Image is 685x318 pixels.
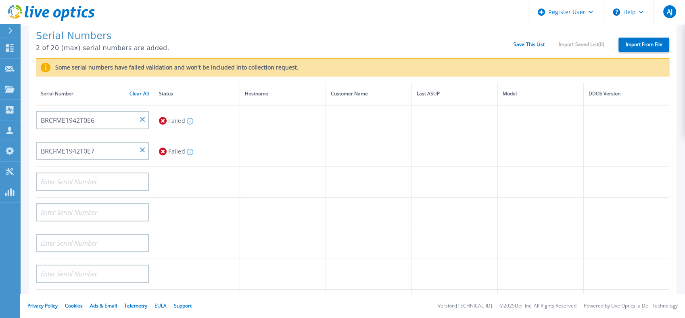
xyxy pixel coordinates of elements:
a: Support [174,302,192,309]
h1: Serial Numbers [36,31,514,42]
th: Hostname [240,83,326,105]
div: Failed [159,113,235,128]
label: Some serial numbers have failed validation and won't be included into collection request. [50,64,299,71]
th: Customer Name [326,83,411,105]
li: Version: [TECHNICAL_ID] [438,303,492,309]
label: Import From File [618,38,669,52]
input: Enter Serial Number [36,173,149,191]
input: Enter Serial Number [36,234,149,252]
input: Enter Serial Number [36,142,149,160]
div: Serial Number [41,89,149,98]
a: Save This List [514,42,545,47]
a: Clear All [129,91,149,97]
a: Cookies [65,302,83,309]
th: Model [497,83,583,105]
li: Powered by Live Optics, a Dell Technology [584,303,678,309]
p: 2 of 20 (max) serial numbers are added. [36,44,514,52]
th: Status [154,83,240,105]
a: Telemetry [124,302,147,309]
input: Enter Serial Number [36,265,149,283]
a: Ads & Email [90,302,117,309]
a: EULA [155,302,167,309]
th: DDOS Version [583,83,669,105]
input: Enter Serial Number [36,111,149,129]
span: AJ [666,8,672,15]
input: Enter Serial Number [36,203,149,221]
a: Privacy Policy [27,302,58,309]
li: © 2025 Dell Inc. All Rights Reserved [499,303,576,309]
th: Last ASUP [411,83,497,105]
div: Failed [159,144,235,159]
